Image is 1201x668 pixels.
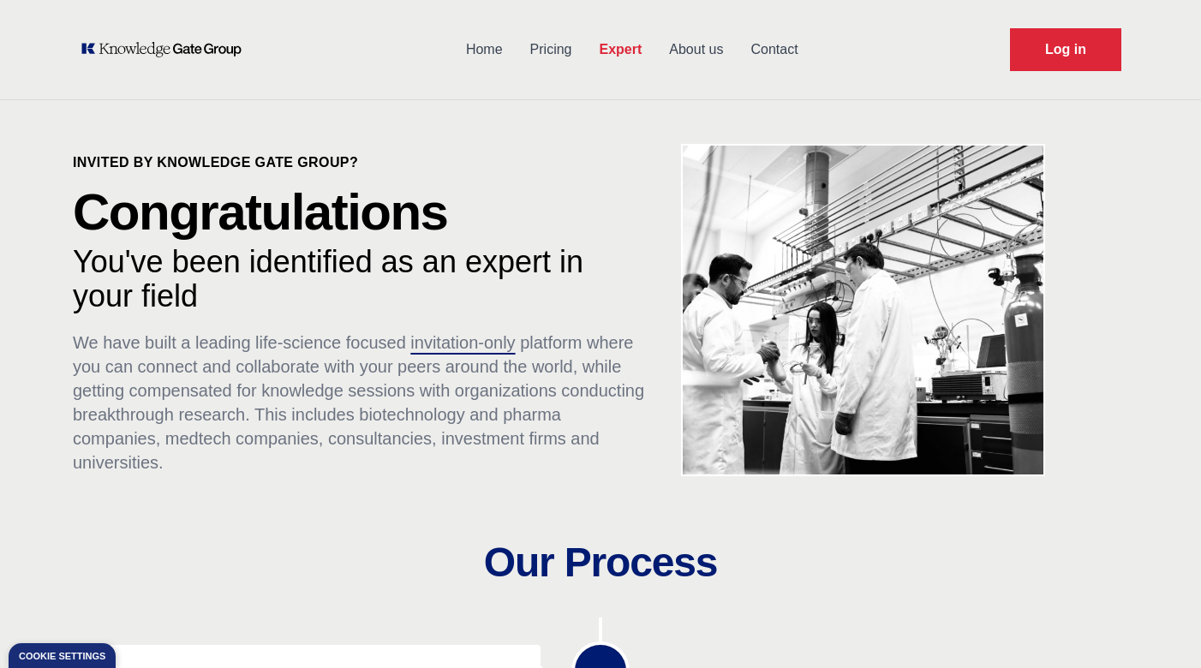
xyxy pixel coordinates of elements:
a: Expert [585,27,655,72]
div: Cookie settings [19,652,105,661]
a: Pricing [517,27,586,72]
p: We have built a leading life-science focused platform where you can connect and collaborate with ... [73,331,648,474]
iframe: Chat Widget [1115,586,1201,668]
p: Congratulations [73,187,648,238]
a: Contact [737,27,811,72]
span: invitation-only [410,333,515,352]
p: You've been identified as an expert in your field [73,245,648,313]
a: About us [655,27,737,72]
p: Invited by Knowledge Gate Group? [73,152,648,173]
a: Home [452,27,517,72]
a: KOL Knowledge Platform: Talk to Key External Experts (KEE) [80,41,254,58]
a: Request Demo [1010,28,1121,71]
img: KOL management, KEE, Therapy area experts [683,146,1043,474]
